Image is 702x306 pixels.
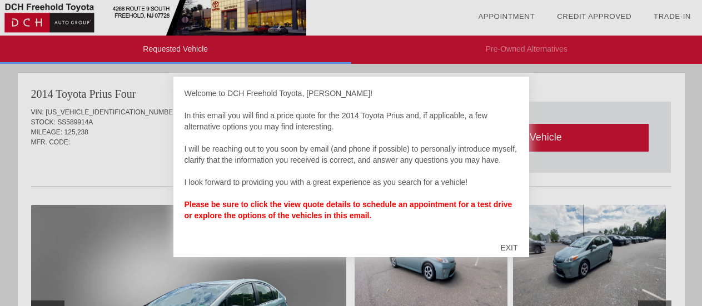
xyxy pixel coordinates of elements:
div: Welcome to DCH Freehold Toyota, [PERSON_NAME]! In this email you will find a price quote for the ... [185,88,518,232]
div: EXIT [489,231,529,264]
a: Trade-In [654,12,691,21]
b: Please be sure to click the view quote details to schedule an appointment for a test drive or exp... [185,200,512,220]
a: Credit Approved [557,12,631,21]
a: Appointment [478,12,535,21]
